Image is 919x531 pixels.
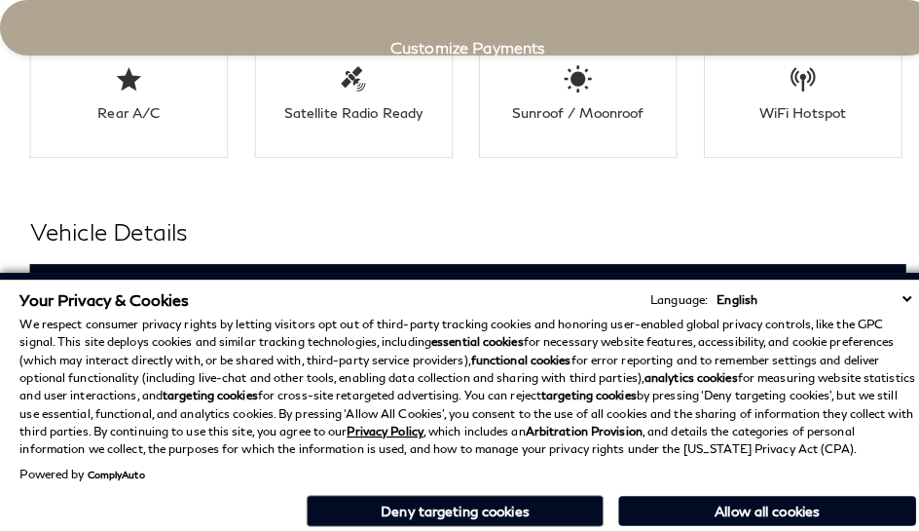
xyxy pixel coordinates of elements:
[86,460,142,472] a: ComplyAuto
[497,102,639,119] div: Sunroof / Moonroof
[384,37,536,56] span: Customize Payments
[19,284,186,303] span: Your Privacy & Cookies
[19,310,900,450] p: We respect consumer privacy rights by letting visitors opt out of third-party tracking cookies an...
[423,328,514,343] strong: essential cookies
[276,102,418,119] div: Satellite Radio Ready
[160,381,253,396] strong: targeting cookies
[301,486,593,517] button: Deny targeting cookies
[639,288,695,300] div: Language:
[341,416,416,431] a: Privacy Policy
[56,102,198,119] div: Rear A/C
[607,487,900,516] button: Allow all cookies
[462,346,561,360] strong: functional cookies
[19,460,142,472] div: Powered by
[532,381,625,396] strong: targeting cookies
[717,102,859,119] div: WiFi Hotspot
[516,416,631,431] strong: Arbitration Provision
[699,284,900,303] select: Language Select
[29,209,890,245] h2: Vehicle Details
[633,363,724,378] strong: analytics cookies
